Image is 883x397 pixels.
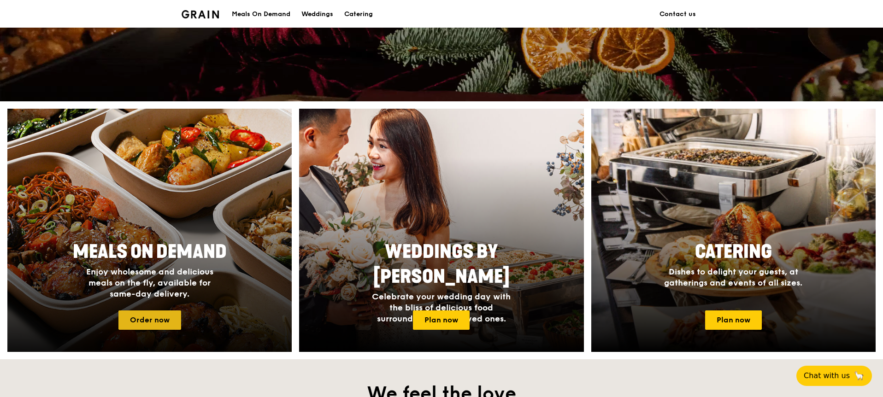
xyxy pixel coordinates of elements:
[413,310,470,330] a: Plan now
[73,241,227,263] span: Meals On Demand
[344,0,373,28] div: Catering
[118,310,181,330] a: Order now
[299,109,583,352] img: weddings-card.4f3003b8.jpg
[373,241,510,288] span: Weddings by [PERSON_NAME]
[854,370,865,381] span: 🦙
[301,0,333,28] div: Weddings
[591,109,876,352] img: catering-card.e1cfaf3e.jpg
[232,0,290,28] div: Meals On Demand
[705,310,762,330] a: Plan now
[796,366,872,386] button: Chat with us🦙
[695,241,772,263] span: Catering
[339,0,378,28] a: Catering
[299,109,583,352] a: Weddings by [PERSON_NAME]Celebrate your wedding day with the bliss of delicious food surrounded b...
[372,292,511,324] span: Celebrate your wedding day with the bliss of delicious food surrounded by your loved ones.
[804,370,850,381] span: Chat with us
[664,267,802,288] span: Dishes to delight your guests, at gatherings and events of all sizes.
[86,267,213,299] span: Enjoy wholesome and delicious meals on the fly, available for same-day delivery.
[7,109,292,352] a: Meals On DemandEnjoy wholesome and delicious meals on the fly, available for same-day delivery.Or...
[654,0,701,28] a: Contact us
[296,0,339,28] a: Weddings
[182,10,219,18] img: Grain
[591,109,876,352] a: CateringDishes to delight your guests, at gatherings and events of all sizes.Plan now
